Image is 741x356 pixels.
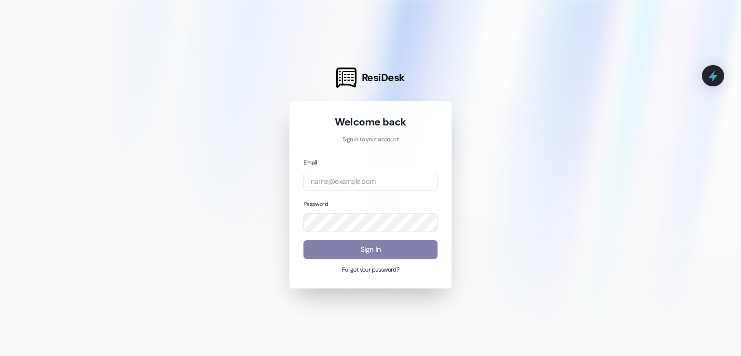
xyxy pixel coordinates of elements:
label: Email [303,159,317,166]
p: Sign in to your account [303,136,438,144]
input: name@example.com [303,172,438,191]
button: Sign In [303,240,438,259]
label: Password [303,200,328,208]
img: ResiDesk Logo [336,68,357,88]
span: ResiDesk [362,71,405,84]
h1: Welcome back [303,115,438,129]
button: Forgot your password? [303,266,438,274]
